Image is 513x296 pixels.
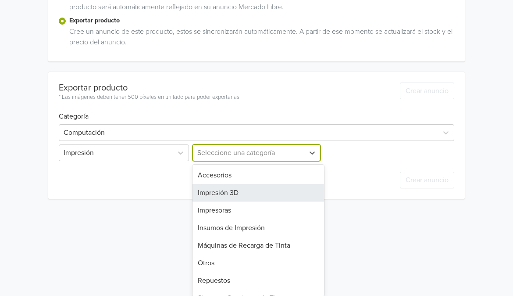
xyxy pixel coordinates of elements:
div: Otros [192,254,324,272]
button: Crear anuncio [400,172,454,188]
div: Accesorios [192,166,324,184]
div: Cree un anuncio de este producto, estos se sincronizarán automáticamente. A partir de ese momento... [66,26,454,51]
div: Máquinas de Recarga de Tinta [192,237,324,254]
div: Impresión 3D [192,184,324,202]
div: Repuestos [192,272,324,289]
h6: Categoría [59,102,454,121]
button: Crear anuncio [400,83,454,99]
div: * Las imágenes deben tener 500 píxeles en un lado para poder exportarlas. [59,93,241,102]
div: Impresoras [192,202,324,219]
div: Insumos de Impresión [192,219,324,237]
label: Exportar producto [69,16,454,25]
div: Exportar producto [59,83,241,93]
